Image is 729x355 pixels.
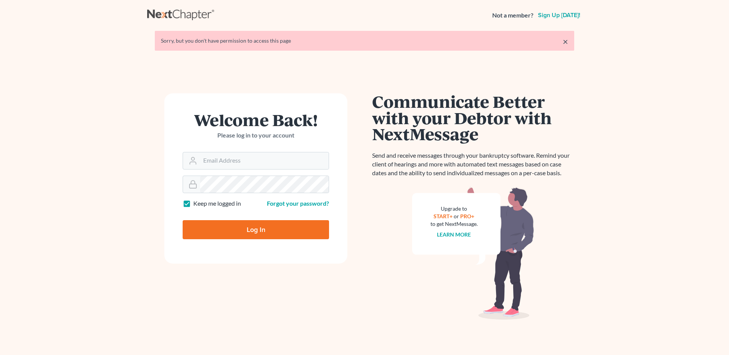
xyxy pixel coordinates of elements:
[161,37,568,45] div: Sorry, but you don't have permission to access this page
[563,37,568,46] a: ×
[454,213,459,219] span: or
[372,151,574,177] p: Send and receive messages through your bankruptcy software. Remind your client of hearings and mo...
[434,213,453,219] a: START+
[267,200,329,207] a: Forgot your password?
[412,187,534,320] img: nextmessage_bg-59042aed3d76b12b5cd301f8e5b87938c9018125f34e5fa2b7a6b67550977c72.svg
[430,220,478,228] div: to get NextMessage.
[437,231,471,238] a: Learn more
[200,152,329,169] input: Email Address
[492,11,533,20] strong: Not a member?
[183,220,329,239] input: Log In
[372,93,574,142] h1: Communicate Better with your Debtor with NextMessage
[183,112,329,128] h1: Welcome Back!
[193,199,241,208] label: Keep me logged in
[536,12,582,18] a: Sign up [DATE]!
[430,205,478,213] div: Upgrade to
[461,213,475,219] a: PRO+
[183,131,329,140] p: Please log in to your account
